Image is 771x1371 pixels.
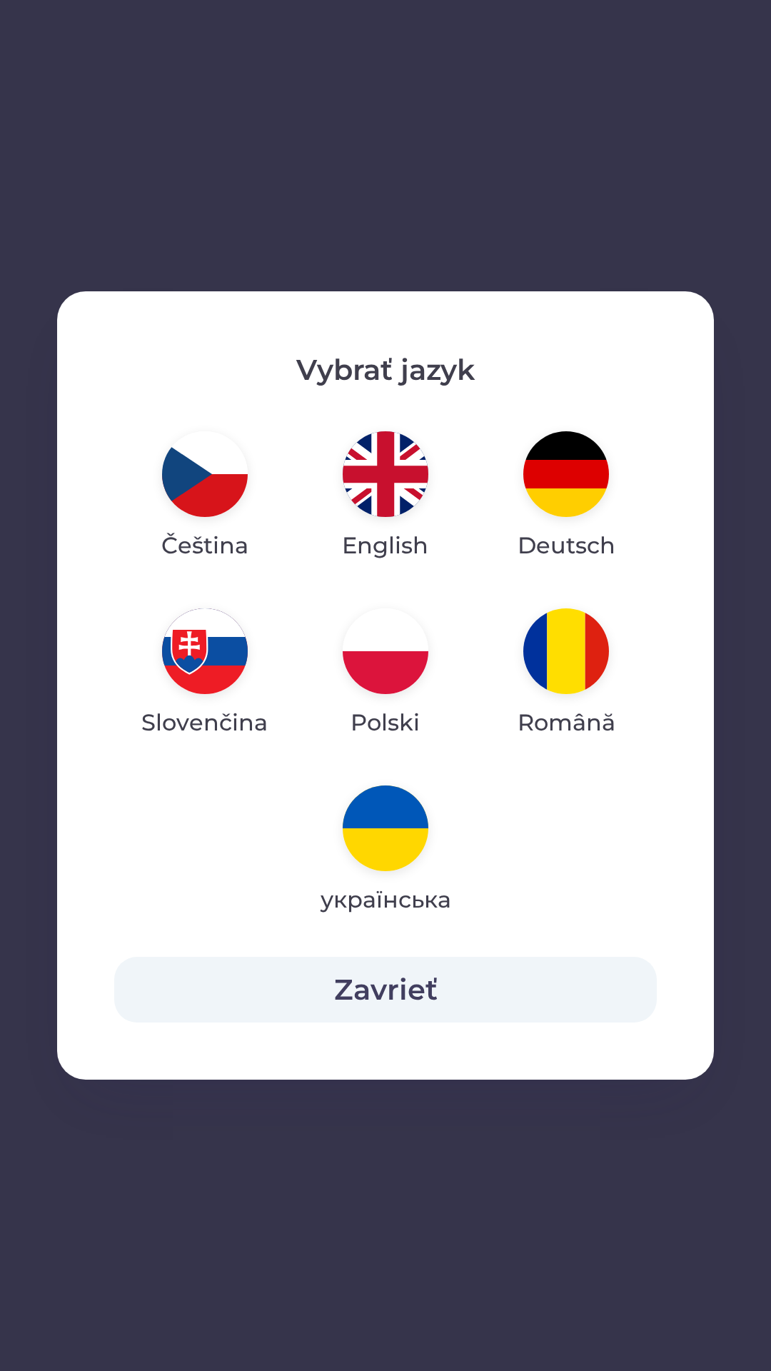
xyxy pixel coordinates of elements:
[162,608,248,694] img: sk flag
[343,431,428,517] img: en flag
[114,348,657,391] p: Vybrať jazyk
[114,597,295,751] button: Slovenčina
[518,528,615,563] p: Deutsch
[321,883,451,917] p: українська
[114,957,657,1023] button: Zavrieť
[141,705,268,740] p: Slovenčina
[343,785,428,871] img: uk flag
[523,431,609,517] img: de flag
[483,420,650,574] button: Deutsch
[342,528,428,563] p: English
[162,431,248,517] img: cs flag
[343,608,428,694] img: pl flag
[351,705,420,740] p: Polski
[308,597,463,751] button: Polski
[161,528,248,563] p: Čeština
[523,608,609,694] img: ro flag
[308,420,463,574] button: English
[295,774,475,928] button: українська
[483,597,650,751] button: Română
[518,705,615,740] p: Română
[127,420,283,574] button: Čeština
